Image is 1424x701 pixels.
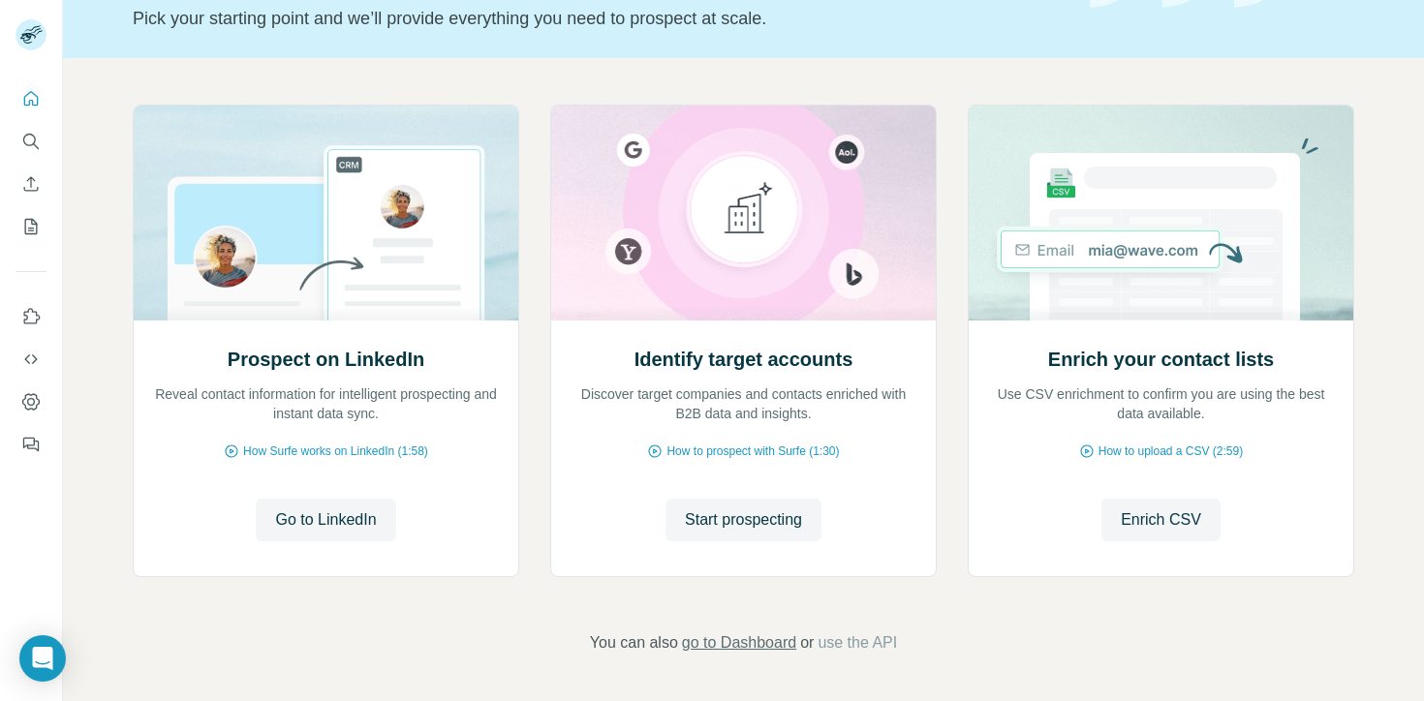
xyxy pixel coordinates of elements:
[243,442,428,460] span: How Surfe works on LinkedIn (1:58)
[15,384,46,419] button: Dashboard
[590,631,678,655] span: You can also
[818,631,897,655] button: use the API
[15,427,46,462] button: Feedback
[15,342,46,377] button: Use Surfe API
[15,81,46,116] button: Quick start
[988,384,1334,423] p: Use CSV enrichment to confirm you are using the best data available.
[666,442,839,460] span: How to prospect with Surfe (1:30)
[275,508,376,532] span: Go to LinkedIn
[228,346,424,373] h2: Prospect on LinkedIn
[682,631,796,655] button: go to Dashboard
[153,384,499,423] p: Reveal contact information for intelligent prospecting and instant data sync.
[15,209,46,244] button: My lists
[19,635,66,682] div: Open Intercom Messenger
[685,508,802,532] span: Start prospecting
[15,299,46,334] button: Use Surfe on LinkedIn
[635,346,853,373] h2: Identify target accounts
[1099,442,1243,460] span: How to upload a CSV (2:59)
[550,106,937,320] img: Identify target accounts
[1121,508,1201,532] span: Enrich CSV
[256,499,395,541] button: Go to LinkedIn
[968,106,1354,320] img: Enrich your contact lists
[15,124,46,159] button: Search
[15,167,46,201] button: Enrich CSV
[666,499,821,541] button: Start prospecting
[133,106,519,320] img: Prospect on LinkedIn
[133,5,1067,32] p: Pick your starting point and we’ll provide everything you need to prospect at scale.
[800,631,814,655] span: or
[1048,346,1274,373] h2: Enrich your contact lists
[1101,499,1221,541] button: Enrich CSV
[571,384,916,423] p: Discover target companies and contacts enriched with B2B data and insights.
